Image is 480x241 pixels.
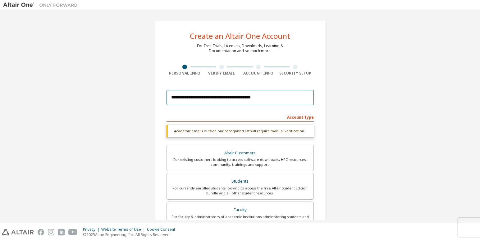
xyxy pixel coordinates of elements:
div: Altair Customers [171,149,310,157]
p: © 2025 Altair Engineering, Inc. All Rights Reserved. [83,232,179,237]
div: For Free Trials, Licenses, Downloads, Learning & Documentation and so much more. [197,43,283,53]
div: Academic emails outside our recognised list will require manual verification. [167,125,314,137]
div: Create an Altair One Account [190,32,290,40]
img: altair_logo.svg [2,229,34,235]
div: Students [171,177,310,186]
div: Verify Email [203,71,240,76]
img: facebook.svg [38,229,44,235]
img: instagram.svg [48,229,54,235]
div: Faculty [171,206,310,214]
img: youtube.svg [68,229,77,235]
img: Altair One [3,2,81,8]
div: Privacy [83,227,101,232]
img: linkedin.svg [58,229,65,235]
div: Account Info [240,71,277,76]
div: Account Type [167,112,314,122]
div: Security Setup [277,71,314,76]
div: Personal Info [167,71,203,76]
div: For faculty & administrators of academic institutions administering students and accessing softwa... [171,214,310,224]
div: Cookie Consent [147,227,179,232]
div: For currently enrolled students looking to access the free Altair Student Edition bundle and all ... [171,186,310,196]
div: For existing customers looking to access software downloads, HPC resources, community, trainings ... [171,157,310,167]
div: Website Terms of Use [101,227,147,232]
